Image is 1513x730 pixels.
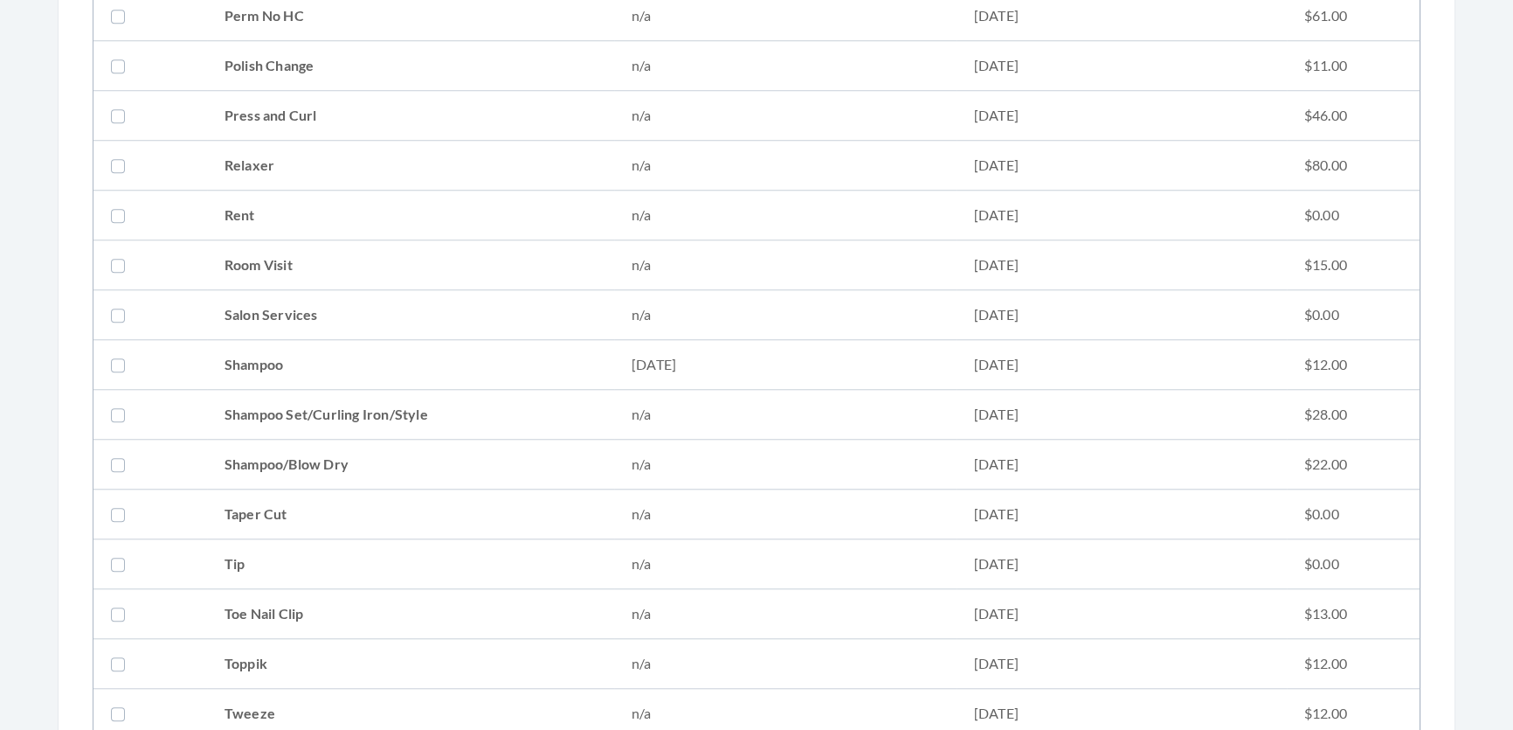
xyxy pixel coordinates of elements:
[1287,141,1420,191] td: $80.00
[207,440,614,490] td: Shampoo/Blow Dry
[957,390,1287,440] td: [DATE]
[1287,290,1420,340] td: $0.00
[207,41,614,91] td: Polish Change
[957,290,1287,340] td: [DATE]
[1287,41,1420,91] td: $11.00
[957,589,1287,639] td: [DATE]
[614,41,957,91] td: n/a
[614,91,957,141] td: n/a
[614,539,957,589] td: n/a
[957,340,1287,390] td: [DATE]
[614,589,957,639] td: n/a
[207,539,614,589] td: Tip
[614,290,957,340] td: n/a
[207,390,614,440] td: Shampoo Set/Curling Iron/Style
[207,340,614,390] td: Shampoo
[207,490,614,539] td: Taper Cut
[1287,240,1420,290] td: $15.00
[207,290,614,340] td: Salon Services
[1287,539,1420,589] td: $0.00
[614,240,957,290] td: n/a
[614,440,957,490] td: n/a
[957,191,1287,240] td: [DATE]
[207,191,614,240] td: Rent
[1287,440,1420,490] td: $22.00
[957,141,1287,191] td: [DATE]
[207,589,614,639] td: Toe Nail Clip
[1287,91,1420,141] td: $46.00
[1287,390,1420,440] td: $28.00
[957,440,1287,490] td: [DATE]
[207,141,614,191] td: Relaxer
[207,639,614,689] td: Toppik
[207,91,614,141] td: Press and Curl
[1287,639,1420,689] td: $12.00
[207,240,614,290] td: Room Visit
[957,490,1287,539] td: [DATE]
[1287,490,1420,539] td: $0.00
[614,639,957,689] td: n/a
[957,240,1287,290] td: [DATE]
[614,490,957,539] td: n/a
[614,191,957,240] td: n/a
[957,639,1287,689] td: [DATE]
[1287,589,1420,639] td: $13.00
[614,141,957,191] td: n/a
[614,340,957,390] td: [DATE]
[957,539,1287,589] td: [DATE]
[957,41,1287,91] td: [DATE]
[957,91,1287,141] td: [DATE]
[1287,340,1420,390] td: $12.00
[614,390,957,440] td: n/a
[1287,191,1420,240] td: $0.00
